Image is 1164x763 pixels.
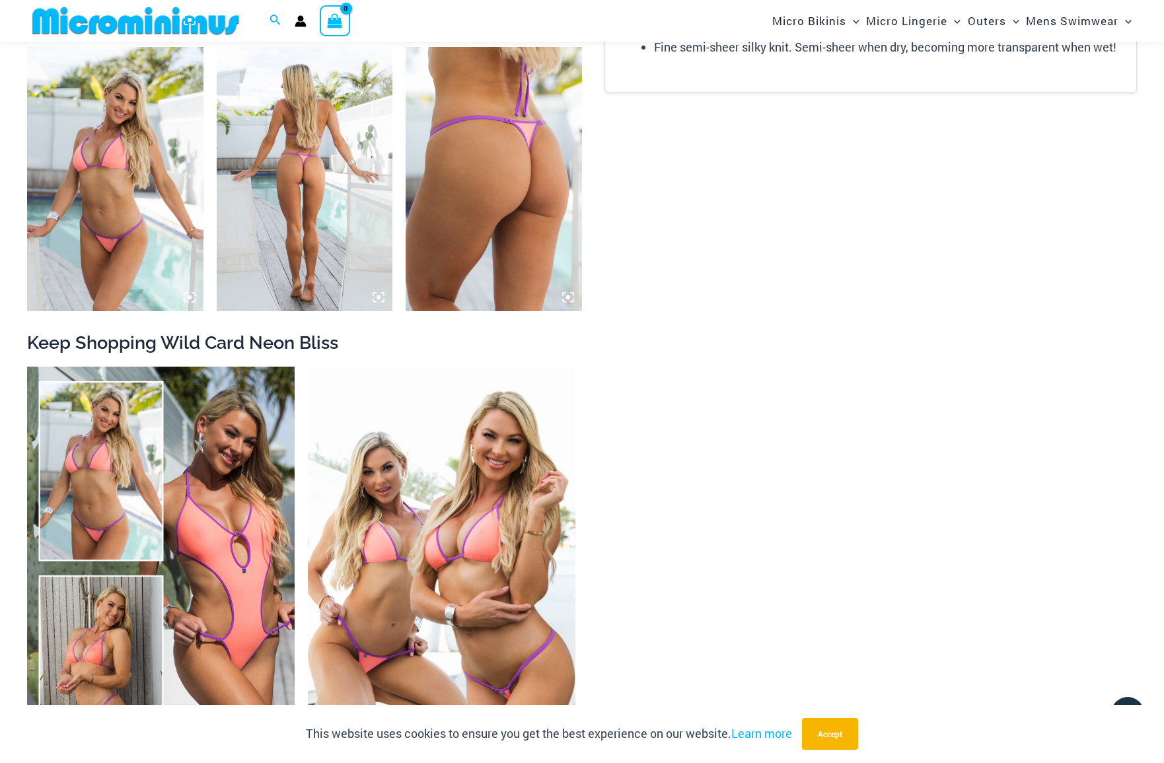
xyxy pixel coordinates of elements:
span: Menu Toggle [947,4,961,38]
a: Micro LingerieMenu ToggleMenu Toggle [863,4,964,38]
span: Menu Toggle [1118,4,1132,38]
img: MM SHOP LOGO FLAT [27,6,244,36]
p: This website uses cookies to ensure you get the best experience on our website. [306,724,792,744]
img: Wild Card Neon Bliss 449 Thong 02 [406,47,582,311]
a: Account icon link [295,15,307,27]
img: Wild Card Neon Bliss 312 Top 449 Thong 01 [27,47,203,311]
span: Micro Bikinis [772,4,846,38]
a: Search icon link [270,13,281,30]
h2: Keep Shopping Wild Card Neon Bliss [27,331,1137,354]
span: Mens Swimwear [1026,4,1118,38]
span: Menu Toggle [846,4,859,38]
span: Micro Lingerie [866,4,947,38]
span: Menu Toggle [1006,4,1019,38]
a: Micro BikinisMenu ToggleMenu Toggle [769,4,863,38]
li: Fine semi-sheer silky knit. Semi-sheer when dry, becoming more transparent when wet! [654,38,1123,57]
a: OutersMenu ToggleMenu Toggle [964,4,1023,38]
img: Wild Card Neon Bliss 312 Top 449 Thong 03 [217,47,393,311]
a: Mens SwimwearMenu ToggleMenu Toggle [1023,4,1135,38]
a: Learn more [731,725,792,741]
a: View Shopping Cart, empty [320,5,350,36]
span: Outers [968,4,1006,38]
nav: Site Navigation [767,2,1137,40]
button: Accept [802,718,858,750]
